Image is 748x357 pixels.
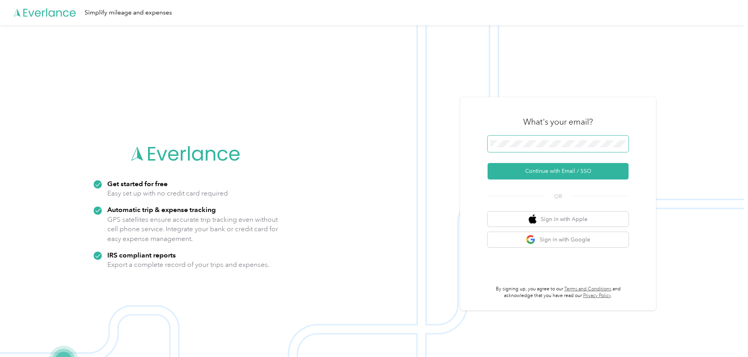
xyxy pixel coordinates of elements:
[529,214,537,224] img: apple logo
[85,8,172,18] div: Simplify mileage and expenses
[107,179,168,188] strong: Get started for free
[488,232,629,247] button: google logoSign in with Google
[523,116,593,127] h3: What's your email?
[488,286,629,299] p: By signing up, you agree to our and acknowledge that you have read our .
[488,163,629,179] button: Continue with Email / SSO
[107,215,278,244] p: GPS satellites ensure accurate trip tracking even without cell phone service. Integrate your bank...
[107,188,228,198] p: Easy set up with no credit card required
[107,251,176,259] strong: IRS compliant reports
[107,205,216,214] strong: Automatic trip & expense tracking
[583,293,611,299] a: Privacy Policy
[544,192,572,201] span: OR
[488,212,629,227] button: apple logoSign in with Apple
[107,260,269,270] p: Export a complete record of your trips and expenses.
[564,286,611,292] a: Terms and Conditions
[526,235,536,245] img: google logo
